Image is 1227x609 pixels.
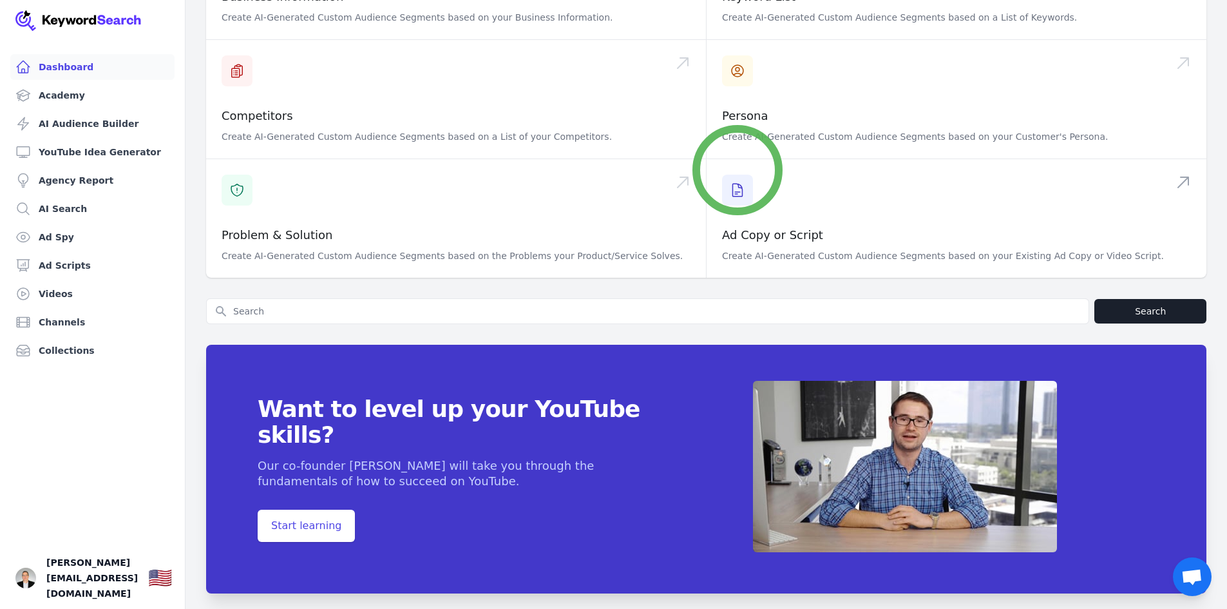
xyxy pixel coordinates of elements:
span: Start learning [258,510,355,542]
div: Open chat [1173,557,1212,596]
button: Open user button [15,568,36,588]
a: Ad Copy or Script [722,228,823,242]
img: App screenshot [753,381,1057,552]
div: 🇺🇸 [148,566,172,590]
input: Search [207,299,1089,324]
img: Your Company [15,10,142,31]
a: Persona [722,109,768,122]
a: Videos [10,281,175,307]
a: AI Search [10,196,175,222]
a: Agency Report [10,168,175,193]
a: Competitors [222,109,293,122]
a: Problem & Solution [222,228,332,242]
span: [PERSON_NAME][EMAIL_ADDRESS][DOMAIN_NAME] [46,555,138,601]
button: Search [1094,299,1206,324]
span: Want to level up your YouTube skills? [258,396,650,448]
a: Collections [10,338,175,363]
a: YouTube Idea Generator [10,139,175,165]
a: AI Audience Builder [10,111,175,137]
a: Ad Spy [10,224,175,250]
img: Paul Benton [15,568,36,588]
a: Dashboard [10,54,175,80]
a: Channels [10,309,175,335]
button: 🇺🇸 [148,565,172,591]
a: Ad Scripts [10,253,175,278]
a: Academy [10,82,175,108]
p: Our co-founder [PERSON_NAME] will take you through the fundamentals of how to succeed on YouTube. [258,458,650,489]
